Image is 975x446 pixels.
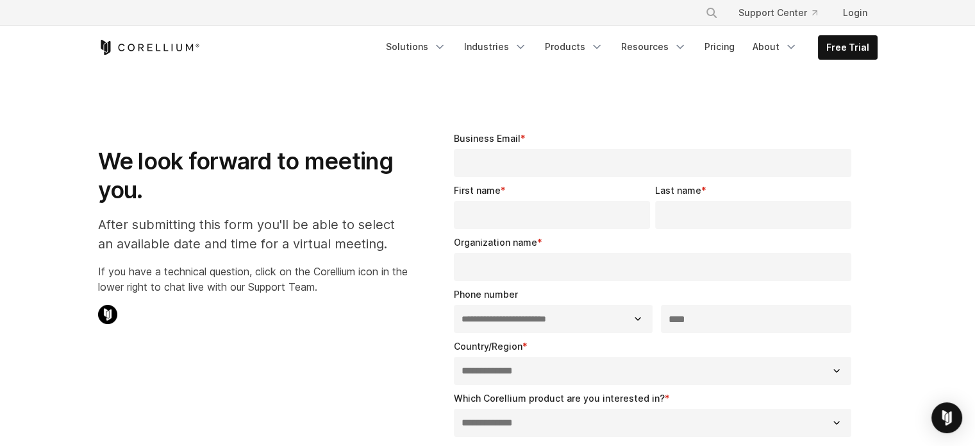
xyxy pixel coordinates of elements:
[833,1,878,24] a: Login
[697,35,742,58] a: Pricing
[454,341,522,352] span: Country/Region
[378,35,878,60] div: Navigation Menu
[819,36,877,59] a: Free Trial
[537,35,611,58] a: Products
[98,264,408,295] p: If you have a technical question, click on the Corellium icon in the lower right to chat live wit...
[456,35,535,58] a: Industries
[454,393,665,404] span: Which Corellium product are you interested in?
[98,305,117,324] img: Corellium Chat Icon
[690,1,878,24] div: Navigation Menu
[454,237,537,248] span: Organization name
[454,185,501,196] span: First name
[98,147,408,205] h1: We look forward to meeting you.
[613,35,694,58] a: Resources
[728,1,828,24] a: Support Center
[931,402,962,433] div: Open Intercom Messenger
[745,35,805,58] a: About
[378,35,454,58] a: Solutions
[454,133,521,144] span: Business Email
[98,215,408,253] p: After submitting this form you'll be able to select an available date and time for a virtual meet...
[98,40,200,55] a: Corellium Home
[700,1,723,24] button: Search
[655,185,701,196] span: Last name
[454,289,518,300] span: Phone number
